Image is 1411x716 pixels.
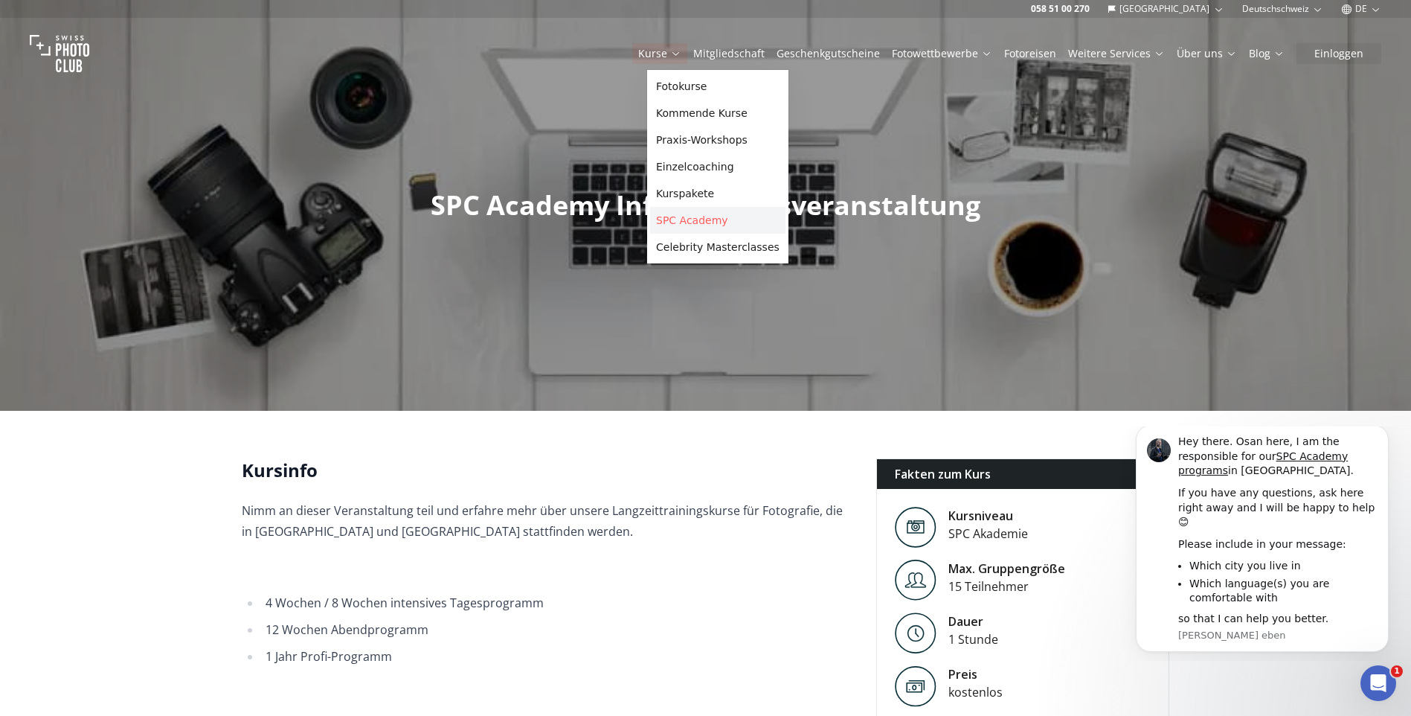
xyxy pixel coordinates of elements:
div: Dauer [948,613,998,630]
a: Geschenkgutscheine [777,46,880,61]
a: Fotowettbewerbe [892,46,992,61]
button: Über uns [1171,43,1243,64]
a: Über uns [1177,46,1237,61]
button: Geschenkgutscheine [771,43,886,64]
button: Fotoreisen [998,43,1062,64]
img: Level [895,613,936,653]
button: Weitere Services [1062,43,1171,64]
div: Message content [65,8,264,200]
img: Level [895,507,936,548]
div: Fakten zum Kurs [877,459,1169,489]
div: 15 Teilnehmer [948,578,1065,595]
div: Hey there. Osan here, I am the responsible for our in [GEOGRAPHIC_DATA]. [65,8,264,52]
a: Praxis-Workshops [650,127,785,153]
div: SPC Akademie [948,525,1028,543]
div: 1 Stunde [948,630,998,648]
img: Profile image for Osan [33,12,57,36]
li: 4 Wochen / 8 Wochen intensives Tagesprogramm [261,592,852,613]
a: SPC Academy [650,207,785,234]
button: Fotowettbewerbe [886,43,998,64]
a: Weitere Services [1068,46,1165,61]
p: Nimm an dieser Veranstaltung teil und erfahre mehr über unsere Langzeittrainingskurse für Fotogra... [242,500,852,542]
div: Kursniveau [948,507,1028,525]
div: Max. Gruppengröße [948,560,1065,578]
p: Message from Osan, sent Gerade eben [65,202,264,216]
h2: Kursinfo [242,458,852,482]
a: Fotokurse [650,73,785,100]
button: Einloggen [1296,43,1381,64]
div: Preis [948,665,1003,683]
a: 058 51 00 270 [1031,3,1090,15]
button: Blog [1243,43,1291,64]
li: Which city you live in [76,132,264,147]
div: Please include in your message: [65,111,264,126]
li: 1 Jahr Profi-Programm [261,646,852,667]
a: Kurse [638,46,681,61]
div: kostenlos [948,683,1003,701]
a: Blog [1249,46,1285,61]
div: If you have any questions, ask here right away and I will be happy to help 😊 [65,60,264,103]
img: Preis [895,665,936,707]
a: Kurspakete [650,180,785,207]
span: 1 [1391,665,1403,677]
a: Mitgliedschaft [693,46,765,61]
iframe: Intercom notifications Nachricht [1113,426,1411,661]
a: Celebrity Masterclasses [650,234,785,260]
button: Mitgliedschaft [687,43,771,64]
img: Level [895,560,936,601]
iframe: Intercom live chat [1360,665,1396,701]
div: so that I can help you better. [65,185,264,200]
button: Kurse [632,43,687,64]
img: Swiss photo club [30,24,89,83]
a: Kommende Kurse [650,100,785,127]
a: Fotoreisen [1004,46,1056,61]
a: Einzelcoaching [650,153,785,180]
span: SPC Academy Informationsveranstaltung [431,187,980,223]
li: 12 Wochen Abendprogramm [261,619,852,640]
li: Which language(s) you are comfortable with [76,150,264,178]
